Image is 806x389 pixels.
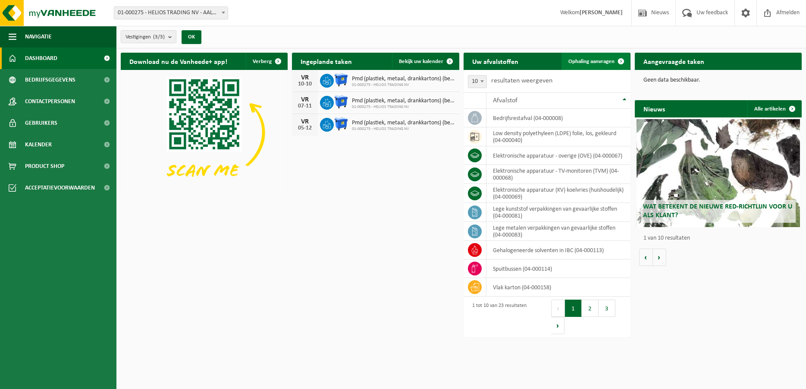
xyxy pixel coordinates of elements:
img: WB-1100-HPE-BE-01 [334,117,348,131]
span: Pmd (plastiek, metaal, drankkartons) (bedrijven) [352,98,455,104]
span: 10 [468,76,486,88]
td: lege metalen verpakkingen van gevaarlijke stoffen (04-000083) [486,222,630,241]
span: Bedrijfsgegevens [25,69,75,91]
button: 2 [582,300,599,317]
td: bedrijfsrestafval (04-000008) [486,109,630,127]
strong: [PERSON_NAME] [580,9,623,16]
span: Ophaling aanvragen [568,59,615,64]
count: (3/3) [153,34,165,40]
button: 1 [565,300,582,317]
a: Ophaling aanvragen [561,53,630,70]
button: Previous [551,300,565,317]
button: Vestigingen(3/3) [121,30,176,43]
div: 07-11 [296,103,314,109]
div: 10-10 [296,81,314,87]
span: Verberg [253,59,272,64]
div: VR [296,74,314,81]
div: VR [296,118,314,125]
img: WB-1100-HPE-BE-01 [334,73,348,87]
h2: Aangevraagde taken [635,53,713,70]
td: lege kunststof verpakkingen van gevaarlijke stoffen (04-000081) [486,203,630,222]
div: 1 tot 10 van 23 resultaten [468,299,527,335]
span: 01-000275 - HELIOS TRADING NV - AALTER [114,7,228,19]
span: Contactpersonen [25,91,75,112]
span: Product Shop [25,155,64,177]
label: resultaten weergeven [491,77,552,84]
a: Alle artikelen [747,100,801,117]
td: elektronische apparatuur - TV-monitoren (TVM) (04-000068) [486,165,630,184]
span: 01-000275 - HELIOS TRADING NV [352,82,455,88]
span: Vestigingen [125,31,165,44]
img: WB-1100-HPE-BE-01 [334,95,348,109]
span: Pmd (plastiek, metaal, drankkartons) (bedrijven) [352,120,455,127]
button: Verberg [246,53,287,70]
img: Download de VHEPlus App [121,70,288,195]
h2: Download nu de Vanheede+ app! [121,53,236,70]
td: vlak karton (04-000158) [486,278,630,297]
span: Navigatie [25,26,52,47]
a: Bekijk uw kalender [392,53,458,70]
div: 05-12 [296,125,314,131]
td: elektronische apparatuur (KV) koelvries (huishoudelijk) (04-000069) [486,184,630,203]
p: Geen data beschikbaar. [643,77,793,83]
div: VR [296,96,314,103]
span: Afvalstof [493,97,517,104]
span: Acceptatievoorwaarden [25,177,95,199]
span: Pmd (plastiek, metaal, drankkartons) (bedrijven) [352,76,455,82]
p: 1 van 10 resultaten [643,235,797,241]
span: 01-000275 - HELIOS TRADING NV [352,127,455,132]
td: elektronische apparatuur - overige (OVE) (04-000067) [486,146,630,165]
span: Dashboard [25,47,57,69]
span: Bekijk uw kalender [399,59,443,64]
button: Next [551,317,565,334]
span: 01-000275 - HELIOS TRADING NV [352,104,455,110]
span: 01-000275 - HELIOS TRADING NV - AALTER [114,6,228,19]
button: 3 [599,300,615,317]
h2: Ingeplande taken [292,53,361,70]
button: OK [182,30,201,44]
button: Vorige [639,249,653,266]
span: Gebruikers [25,112,57,134]
button: Volgende [653,249,666,266]
td: spuitbussen (04-000114) [486,259,630,278]
h2: Nieuws [635,100,674,117]
td: gehalogeneerde solventen in IBC (04-000113) [486,241,630,259]
span: Wat betekent de nieuwe RED-richtlijn voor u als klant? [643,203,792,218]
h2: Uw afvalstoffen [464,53,527,70]
span: Kalender [25,134,52,155]
a: Wat betekent de nieuwe RED-richtlijn voor u als klant? [637,119,800,227]
td: low density polyethyleen (LDPE) folie, los, gekleurd (04-000040) [486,127,630,146]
